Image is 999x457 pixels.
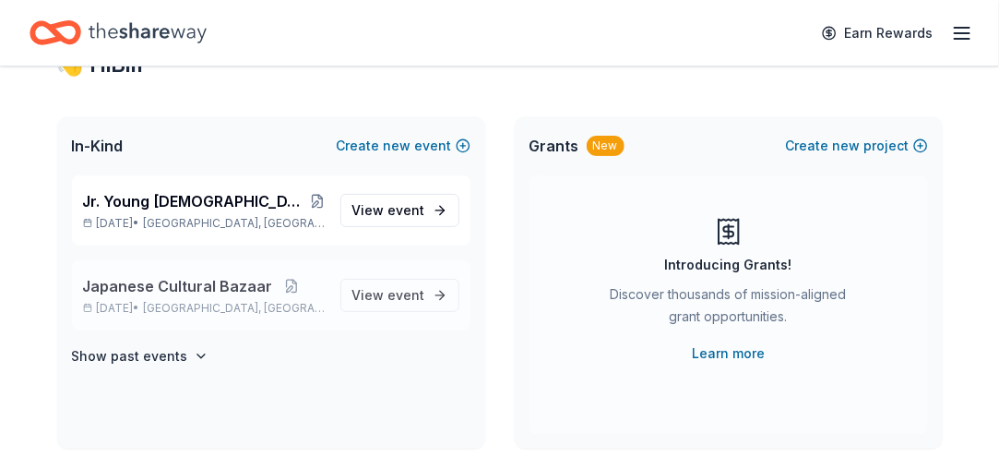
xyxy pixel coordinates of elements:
[337,135,470,157] button: Createnewevent
[83,190,311,212] span: Jr. Young [DEMOGRAPHIC_DATA] Association Raffle at [GEOGRAPHIC_DATA]
[786,135,928,157] button: Createnewproject
[388,287,425,303] span: event
[352,284,425,307] span: View
[603,283,854,335] div: Discover thousands of mission-aligned grant opportunities.
[83,301,326,316] p: [DATE] •
[384,135,411,157] span: new
[143,301,325,316] span: [GEOGRAPHIC_DATA], [GEOGRAPHIC_DATA]
[72,345,188,367] h4: Show past events
[143,216,325,231] span: [GEOGRAPHIC_DATA], [GEOGRAPHIC_DATA]
[83,275,273,297] span: Japanese Cultural Bazaar
[811,17,944,50] a: Earn Rewards
[665,254,792,276] div: Introducing Grants!
[529,135,579,157] span: Grants
[352,199,425,222] span: View
[388,202,425,218] span: event
[30,11,207,54] a: Home
[83,216,326,231] p: [DATE] •
[692,343,765,365] a: Learn more
[340,194,459,227] a: View event
[587,136,624,156] div: New
[72,345,208,367] button: Show past events
[340,279,459,312] a: View event
[833,135,861,157] span: new
[72,135,124,157] span: In-Kind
